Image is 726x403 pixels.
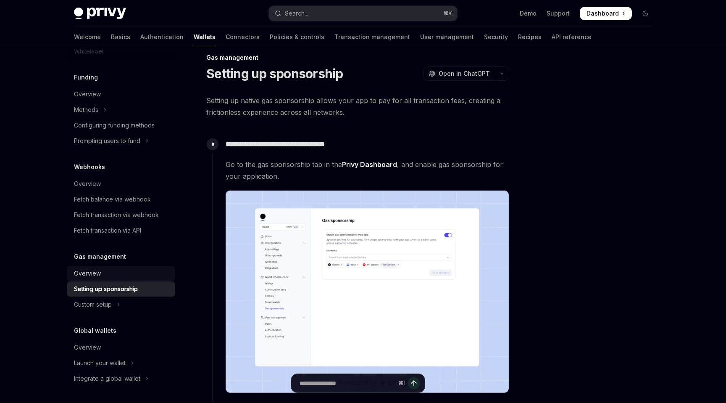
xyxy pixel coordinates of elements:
a: Overview [67,340,175,355]
a: Overview [67,87,175,102]
div: Methods [74,105,98,115]
input: Ask a question... [300,374,395,392]
div: Setting up sponsorship [74,284,138,294]
a: Basics [111,27,130,47]
a: User management [420,27,474,47]
a: Welcome [74,27,101,47]
a: Wallets [194,27,216,47]
button: Open in ChatGPT [423,66,495,81]
a: Setting up sponsorship [67,281,175,297]
a: Transaction management [334,27,410,47]
a: Fetch transaction via API [67,223,175,238]
button: Toggle Launch your wallet section [67,355,175,371]
button: Send message [408,377,420,389]
a: Support [547,9,570,18]
h5: Global wallets [74,326,116,336]
a: Connectors [226,27,260,47]
h5: Gas management [74,252,126,262]
div: Overview [74,268,101,278]
button: Toggle Custom setup section [67,297,175,312]
span: Dashboard [587,9,619,18]
a: Security [484,27,508,47]
div: Overview [74,179,101,189]
button: Toggle Prompting users to fund section [67,133,175,148]
h5: Funding [74,72,98,82]
a: Fetch balance via webhook [67,192,175,207]
div: Launch your wallet [74,358,126,368]
div: Overview [74,89,101,99]
a: Overview [67,176,175,191]
div: Configuring funding methods [74,120,155,130]
a: Overview [67,266,175,281]
a: Configuring funding methods [67,118,175,133]
img: dark logo [74,8,126,19]
div: Overview [74,342,101,353]
img: images/gas-sponsorship.png [226,191,509,393]
div: Fetch transaction via API [74,225,141,236]
div: Fetch transaction via webhook [74,210,159,220]
div: Custom setup [74,300,112,310]
a: Privy Dashboard [342,160,397,169]
a: Dashboard [580,7,632,20]
button: Open search [269,6,457,21]
button: Toggle Methods section [67,102,175,117]
span: Go to the gas sponsorship tab in the , and enable gas sponsorship for your application. [226,159,509,182]
div: Gas management [206,53,509,62]
h1: Setting up sponsorship [206,66,343,81]
h5: Webhooks [74,162,105,172]
div: Fetch balance via webhook [74,194,151,204]
button: Toggle dark mode [639,7,652,20]
div: Integrate a global wallet [74,374,140,384]
a: Demo [520,9,537,18]
span: Open in ChatGPT [439,69,490,78]
span: Setting up native gas sponsorship allows your app to pay for all transaction fees, creating a fri... [206,95,509,118]
button: Toggle Integrate a global wallet section [67,371,175,386]
a: API reference [552,27,592,47]
a: Fetch transaction via webhook [67,207,175,223]
a: Authentication [140,27,184,47]
div: Prompting users to fund [74,136,140,146]
span: ⌘ K [443,10,452,17]
a: Policies & controls [270,27,324,47]
div: Search... [285,8,308,19]
a: Recipes [518,27,542,47]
